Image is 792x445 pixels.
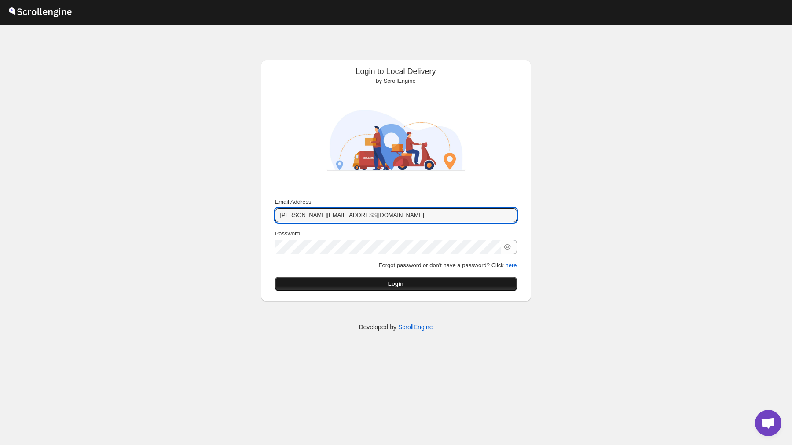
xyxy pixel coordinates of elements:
div: Login to Local Delivery [268,67,524,85]
button: Login [275,277,517,291]
a: ScrollEngine [398,324,433,331]
button: here [505,262,517,268]
p: Developed by [359,323,433,331]
span: Password [275,230,300,237]
a: Open chat [755,410,781,436]
img: ScrollEngine [319,89,473,191]
p: Forgot password or don't have a password? Click [275,261,517,270]
span: Login [388,280,403,288]
span: Email Address [275,199,312,205]
span: by ScrollEngine [376,77,415,84]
